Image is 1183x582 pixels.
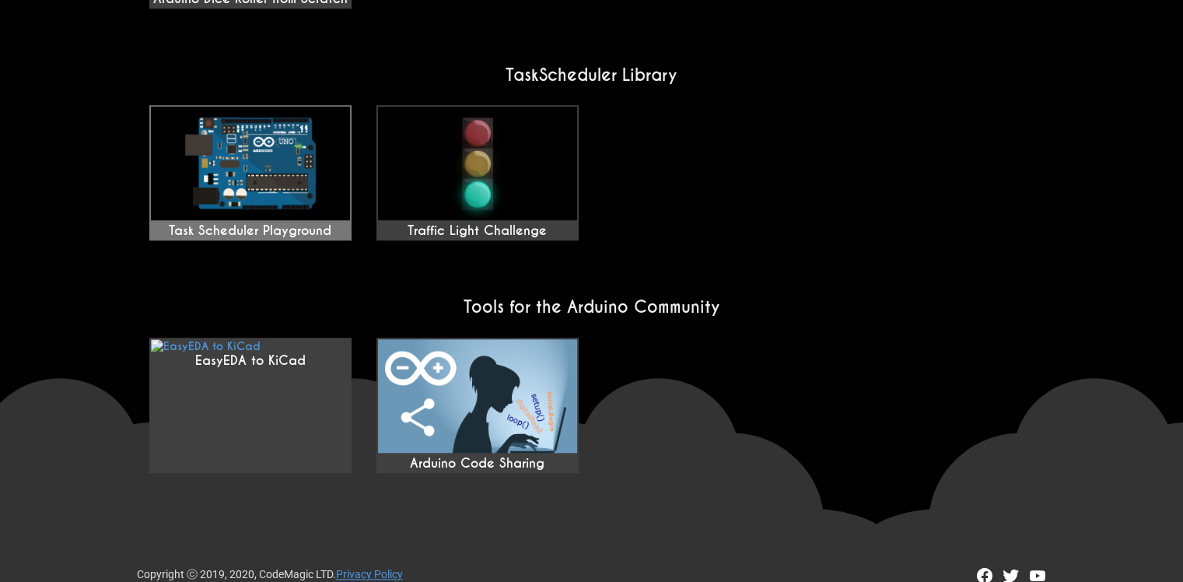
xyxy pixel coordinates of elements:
[149,338,352,473] a: EasyEDA to KiCad
[376,338,579,473] a: Arduino Code Sharing
[137,65,1047,86] h2: TaskScheduler Library
[378,456,577,472] div: Arduino Code Sharing
[336,568,403,580] a: Privacy Policy
[376,105,579,240] a: Traffic Light Challenge
[137,296,1047,317] h2: Tools for the Arduino Community
[151,107,350,220] img: Task Scheduler Playground
[151,223,350,239] div: Task Scheduler Playground
[149,105,352,240] a: Task Scheduler Playground
[378,339,577,453] img: EasyEDA to KiCad
[151,339,261,353] img: EasyEDA to KiCad
[378,107,577,220] img: Traffic Light Challenge
[151,353,350,369] div: EasyEDA to KiCad
[378,223,577,239] div: Traffic Light Challenge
